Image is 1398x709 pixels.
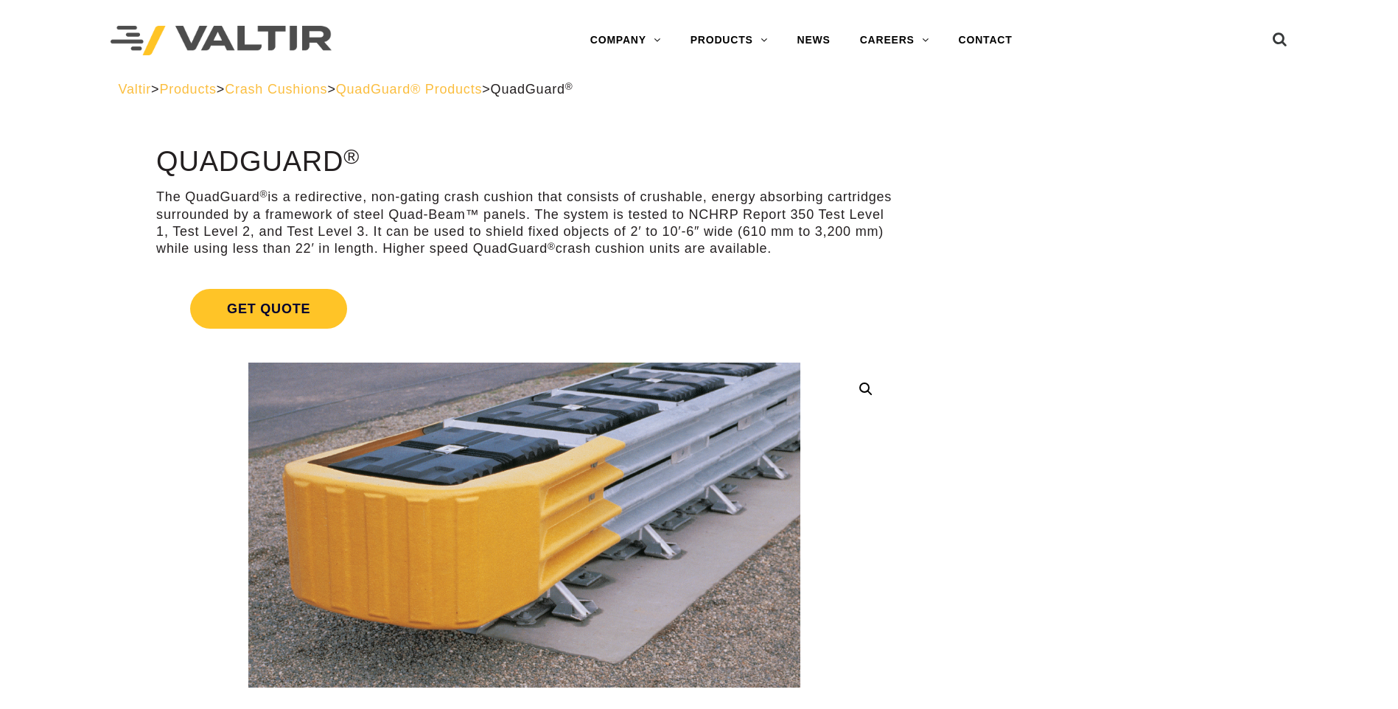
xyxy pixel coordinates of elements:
[336,82,483,97] a: QuadGuard® Products
[156,189,892,258] p: The QuadGuard is a redirective, non-gating crash cushion that consists of crushable, energy absor...
[491,82,573,97] span: QuadGuard
[159,82,216,97] a: Products
[119,82,151,97] a: Valtir
[548,241,556,252] sup: ®
[576,26,676,55] a: COMPANY
[225,82,327,97] a: Crash Cushions
[343,144,360,168] sup: ®
[260,189,268,200] sup: ®
[111,26,332,56] img: Valtir
[565,81,573,92] sup: ®
[156,271,892,346] a: Get Quote
[944,26,1027,55] a: CONTACT
[156,147,892,178] h1: QuadGuard
[119,81,1280,98] div: > > > >
[845,26,944,55] a: CAREERS
[783,26,845,55] a: NEWS
[190,289,347,329] span: Get Quote
[676,26,783,55] a: PRODUCTS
